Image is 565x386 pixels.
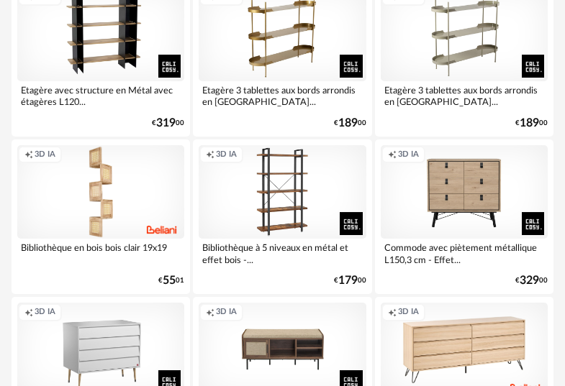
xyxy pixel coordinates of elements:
[338,276,358,285] span: 179
[216,307,237,318] span: 3D IA
[156,119,176,128] span: 319
[158,276,184,285] div: € 01
[199,81,366,110] div: Etagère 3 tablettes aux bords arrondis en [GEOGRAPHIC_DATA]...
[388,150,397,160] span: Creation icon
[398,307,419,318] span: 3D IA
[193,139,371,295] a: Creation icon 3D IA Bibliothèque à 5 niveaux en métal et effet bois -... €17900
[206,307,214,318] span: Creation icon
[338,119,358,128] span: 189
[17,239,184,267] div: Bibliothèque en bois bois clair 19x19
[24,307,33,318] span: Creation icon
[35,150,55,160] span: 3D IA
[515,119,548,128] div: € 00
[388,307,397,318] span: Creation icon
[199,239,366,267] div: Bibliothèque à 5 niveaux en métal et effet bois -...
[334,119,366,128] div: € 00
[520,276,539,285] span: 329
[375,139,553,295] a: Creation icon 3D IA Commode avec piètement métallique L150,3 cm - Effet... €32900
[17,81,184,110] div: Etagère avec structure en Métal avec étagères L120...
[216,150,237,160] span: 3D IA
[35,307,55,318] span: 3D IA
[515,276,548,285] div: € 00
[163,276,176,285] span: 55
[152,119,184,128] div: € 00
[12,139,190,295] a: Creation icon 3D IA Bibliothèque en bois bois clair 19x19 €5501
[520,119,539,128] span: 189
[398,150,419,160] span: 3D IA
[24,150,33,160] span: Creation icon
[334,276,366,285] div: € 00
[381,239,548,267] div: Commode avec piètement métallique L150,3 cm - Effet...
[381,81,548,110] div: Etagère 3 tablettes aux bords arrondis en [GEOGRAPHIC_DATA]...
[206,150,214,160] span: Creation icon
